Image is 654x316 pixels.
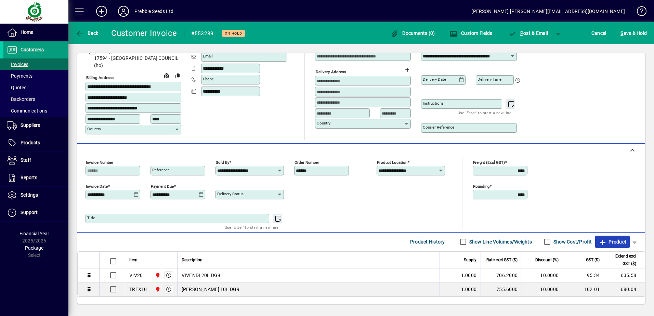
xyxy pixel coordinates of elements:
[7,62,28,67] span: Invoices
[21,175,37,180] span: Reports
[74,27,100,39] button: Back
[423,125,454,130] mat-label: Courier Reference
[377,160,407,164] mat-label: Product location
[21,192,38,198] span: Settings
[21,157,31,163] span: Staff
[129,272,143,279] div: VIV20
[563,268,604,282] td: 95.34
[113,5,134,17] button: Profile
[86,55,181,69] span: 17594 - [GEOGRAPHIC_DATA] COUNCIL (ho)
[217,192,244,196] mat-label: Delivery status
[485,286,518,293] div: 755.6000
[3,152,68,169] a: Staff
[448,27,494,39] button: Custom Fields
[410,236,445,247] span: Product History
[21,140,40,145] span: Products
[172,70,183,81] button: Copy to Delivery address
[7,73,32,79] span: Payments
[203,54,213,58] mat-label: Email
[391,30,435,36] span: Documents (0)
[522,268,563,282] td: 10.0000
[461,272,477,279] span: 1.0000
[3,93,68,105] a: Backorders
[111,28,177,39] div: Customer Invoice
[604,268,645,282] td: 635.58
[129,256,138,264] span: Item
[423,77,446,82] mat-label: Delivery date
[19,231,49,236] span: Financial Year
[586,256,600,264] span: GST ($)
[182,256,202,264] span: Description
[3,82,68,93] a: Quotes
[3,105,68,117] a: Communications
[91,5,113,17] button: Add
[505,27,551,39] button: Post & Email
[619,27,649,39] button: Save & Hold
[471,6,625,17] div: [PERSON_NAME] [PERSON_NAME][EMAIL_ADDRESS][DOMAIN_NAME]
[3,169,68,186] a: Reports
[191,28,214,39] div: #553289
[134,6,173,17] div: Prebble Seeds Ltd
[225,223,278,231] mat-hint: Use 'Enter' to start a new line
[7,85,26,90] span: Quotes
[225,31,242,36] span: On hold
[86,160,113,164] mat-label: Invoice number
[7,108,47,114] span: Communications
[152,168,170,172] mat-label: Reference
[591,28,606,39] span: Cancel
[461,286,477,293] span: 1.0000
[620,28,647,39] span: ave & Hold
[3,24,68,41] a: Home
[161,70,172,81] a: View on map
[522,282,563,296] td: 10.0000
[620,30,623,36] span: S
[423,101,444,106] mat-label: Instructions
[595,236,630,248] button: Product
[21,47,44,52] span: Customers
[21,122,40,128] span: Suppliers
[3,187,68,204] a: Settings
[464,256,476,264] span: Supply
[21,29,33,35] span: Home
[563,282,604,296] td: 102.01
[216,160,229,164] mat-label: Sold by
[508,30,548,36] span: ost & Email
[449,30,493,36] span: Custom Fields
[76,30,99,36] span: Back
[407,236,448,248] button: Product History
[590,27,608,39] button: Cancel
[182,286,239,293] span: [PERSON_NAME] 10L DG9
[458,109,511,117] mat-hint: Use 'Enter' to start a new line
[86,184,108,188] mat-label: Invoice date
[68,27,106,39] app-page-header-button: Back
[153,286,161,293] span: PALMERSTON NORTH
[473,184,489,188] mat-label: Rounding
[3,70,68,82] a: Payments
[182,272,221,279] span: VIVENDI 20L DG9
[608,252,636,267] span: Extend excl GST ($)
[203,77,214,81] mat-label: Phone
[3,134,68,152] a: Products
[7,96,35,102] span: Backorders
[486,256,518,264] span: Rate excl GST ($)
[485,272,518,279] div: 706.2000
[520,30,523,36] span: P
[3,117,68,134] a: Suppliers
[153,272,161,279] span: PALMERSTON NORTH
[25,245,43,251] span: Package
[3,58,68,70] a: Invoices
[473,160,505,164] mat-label: Freight (excl GST)
[129,286,147,293] div: TREX10
[21,210,38,215] span: Support
[402,64,413,75] button: Choose address
[151,184,174,188] mat-label: Payment due
[632,1,645,24] a: Knowledge Base
[317,121,330,126] mat-label: Country
[599,236,626,247] span: Product
[535,256,559,264] span: Discount (%)
[389,27,437,39] button: Documents (0)
[3,204,68,221] a: Support
[295,160,319,164] mat-label: Order number
[604,282,645,296] td: 680.04
[478,77,501,82] mat-label: Delivery time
